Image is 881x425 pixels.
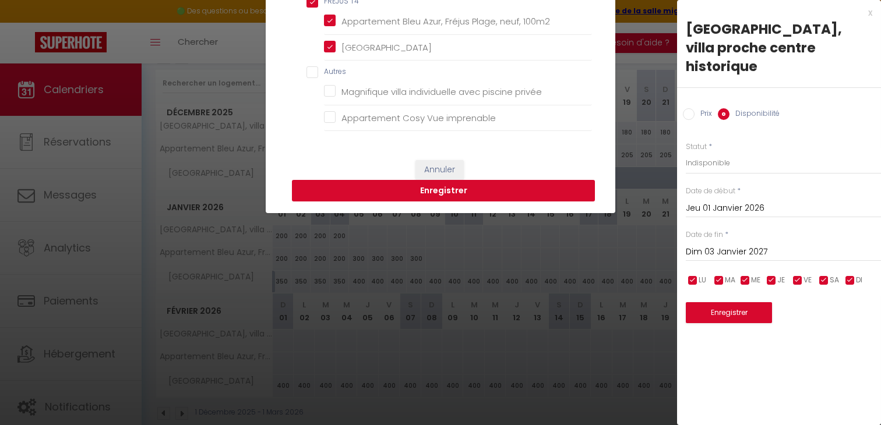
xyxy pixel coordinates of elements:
button: Enregistrer [292,180,595,202]
span: SA [830,275,839,286]
span: DI [856,275,862,286]
button: Ouvrir le widget de chat LiveChat [9,5,44,40]
div: x [677,6,872,20]
span: JE [777,275,785,286]
label: Disponibilité [730,108,780,121]
span: Appartement Bleu Azur, Fréjus Plage, neuf, 100m2 [341,15,550,27]
span: VE [804,275,812,286]
label: Statut [686,141,707,153]
label: Date de fin [686,229,723,240]
span: MA [725,275,735,286]
span: Appartement Cosy Vue imprenable [341,112,496,124]
span: [GEOGRAPHIC_DATA] [341,41,432,54]
label: Prix [695,108,712,121]
span: LU [699,275,706,286]
div: [GEOGRAPHIC_DATA], villa proche centre historique [686,20,872,76]
span: ME [751,275,760,286]
label: Date de début [686,186,735,197]
button: Enregistrer [686,302,772,323]
button: Annuler [415,160,464,180]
